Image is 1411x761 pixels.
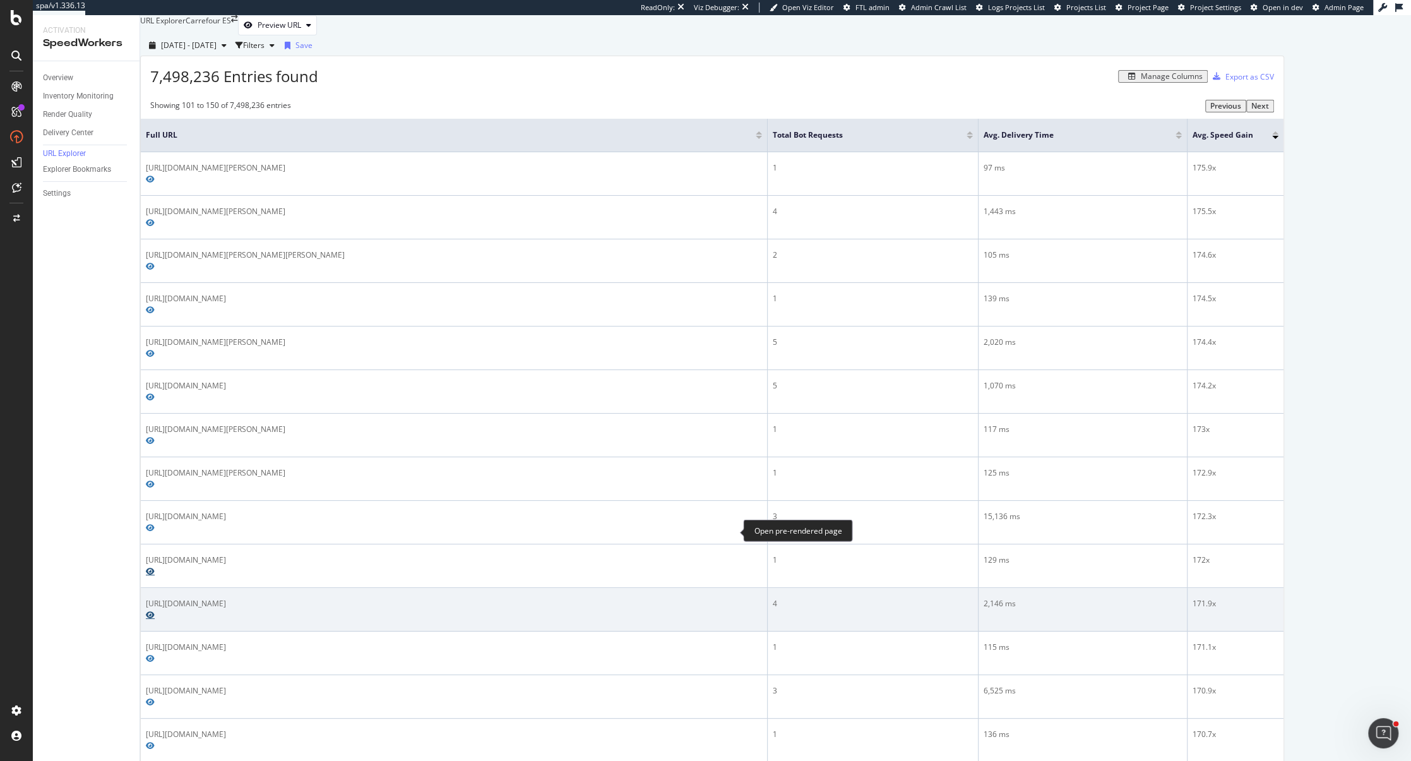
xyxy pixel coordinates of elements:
div: [URL][DOMAIN_NAME] [146,554,762,566]
a: Preview https://www.carrefour.es/hogar/muebles/estanterias-y-librerias-baldas-y-estantes-estante-... [146,568,155,575]
button: Export as CSV [1208,66,1274,87]
a: Open in dev [1251,3,1303,13]
div: 136 ms [984,729,1182,740]
span: Admin Crawl List [911,3,967,12]
button: Preview URL [238,15,317,35]
div: Render Quality [43,108,92,121]
div: 171.1x [1193,642,1278,653]
a: Explorer Bookmarks [43,163,131,176]
div: 174.6x [1193,249,1278,261]
div: 170.9x [1193,685,1278,697]
button: Filters [235,35,280,56]
div: Settings [43,187,71,200]
div: [URL][DOMAIN_NAME][PERSON_NAME] [146,337,762,348]
a: Inventory Monitoring [43,90,131,103]
a: URL Explorer [43,148,131,160]
span: 7,498,236 Entries found [150,66,318,87]
div: Export as CSV [1225,71,1274,82]
div: 173x [1193,424,1278,435]
div: 1 [773,554,973,566]
div: [URL][DOMAIN_NAME] [146,293,762,304]
div: Showing 101 to 150 of 7,498,236 entries [150,100,291,112]
div: Manage Columns [1141,72,1203,81]
div: 170.7x [1193,729,1278,740]
a: Logs Projects List [976,3,1045,13]
div: 1 [773,162,973,174]
div: [URL][DOMAIN_NAME][PERSON_NAME] [146,206,762,217]
div: 15,136 ms [984,511,1182,522]
div: 5 [773,337,973,348]
div: 2,146 ms [984,598,1182,609]
div: 1 [773,424,973,435]
div: 174.4x [1193,337,1278,348]
div: 1 [773,293,973,304]
div: 172.9x [1193,467,1278,479]
span: Project Settings [1190,3,1241,12]
div: URL Explorer [140,15,186,26]
a: Preview https://www.carrefour.es/flash-sales-xiaomi/F-1dsilZ12z4/c [146,742,155,750]
div: arrow-right-arrow-left [231,15,238,23]
div: Preview URL [258,20,301,30]
div: 1,443 ms [984,206,1182,217]
div: ReadOnly: [641,3,675,13]
span: Total Bot Requests [773,129,948,141]
div: 174.5x [1193,293,1278,304]
div: [URL][DOMAIN_NAME][PERSON_NAME] [146,424,762,435]
div: Open pre-rendered page [754,525,842,536]
a: Preview https://www.carrefour.es/electronica/telefonia-y-smartwatches/accesorios-movil/fundas-par... [146,611,155,619]
a: Preview https://www.carrefour.es/hogar/muebles/estanterias-y-librerias-81/F-12f8Z1wag/c [146,393,155,401]
div: [URL][DOMAIN_NAME][PERSON_NAME][PERSON_NAME] [146,249,762,261]
button: Save [280,35,313,56]
span: Projects List [1066,3,1106,12]
a: Projects List [1054,3,1106,13]
span: Avg. Speed Gain [1193,129,1253,141]
span: Open in dev [1263,3,1303,12]
div: Delivery Center [43,126,93,140]
a: FTL admin [843,3,890,13]
a: Preview https://www.carrefour.es/jardin/muebles-de-jardin-relax-mesas/F-10tfZ14uoZ14b9/c [146,350,155,357]
iframe: Intercom live chat [1368,718,1398,748]
div: 139 ms [984,293,1182,304]
a: Admin Page [1313,3,1364,13]
div: [URL][DOMAIN_NAME] [146,685,762,697]
div: 174.2x [1193,380,1278,392]
a: Render Quality [43,108,131,121]
div: Explorer Bookmarks [43,163,111,176]
a: Settings [43,187,131,200]
div: 5 [773,380,973,392]
span: Full URL [146,129,737,141]
div: [URL][DOMAIN_NAME] [146,380,762,392]
div: URL Explorer [43,148,86,159]
div: [URL][DOMAIN_NAME][PERSON_NAME] [146,467,762,479]
div: 1 [773,467,973,479]
div: 4 [773,206,973,217]
div: 171.9x [1193,598,1278,609]
div: Viz Debugger: [694,3,739,13]
div: Inventory Monitoring [43,90,114,103]
span: Logs Projects List [988,3,1045,12]
a: Preview https://www.carrefour.es/equilibra-tus-hormonas/9788418000423/p [146,698,155,706]
span: Admin Page [1325,3,1364,12]
div: [URL][DOMAIN_NAME][PERSON_NAME] [146,162,762,174]
div: 3 [773,685,973,697]
a: Preview https://www.carrefour.es/supermercado/bebe/alimentacion-infantil/papillas-y-galletas-hipp... [146,481,155,488]
a: Project Page [1116,3,1169,13]
div: [URL][DOMAIN_NAME] [146,511,762,522]
div: 117 ms [984,424,1182,435]
a: Preview https://www.carrefour.es/funda-magnetica-para-google-pixel-7-pro-5g-con-tarjetero-de-piel... [146,263,155,270]
div: 1 [773,642,973,653]
div: [URL][DOMAIN_NAME] [146,729,762,740]
div: 97 ms [984,162,1182,174]
div: 125 ms [984,467,1182,479]
div: 1 [773,729,973,740]
div: Filters [243,40,265,51]
div: 172x [1193,554,1278,566]
div: [URL][DOMAIN_NAME] [146,598,762,609]
span: [DATE] - [DATE] [161,40,217,51]
span: Open Viz Editor [782,3,834,12]
a: Project Settings [1178,3,1241,13]
span: Avg. Delivery Time [984,129,1157,141]
button: Previous [1205,100,1246,112]
div: 3 [773,511,973,522]
div: 2 [773,249,973,261]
